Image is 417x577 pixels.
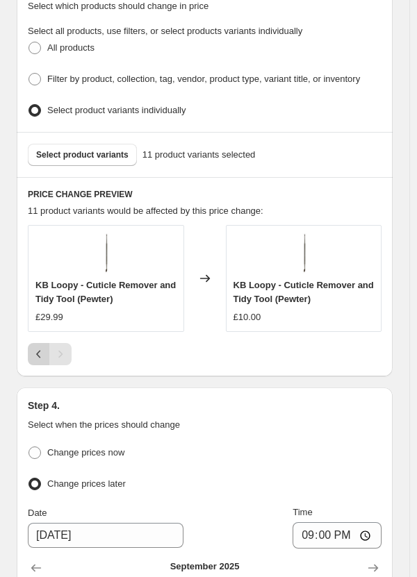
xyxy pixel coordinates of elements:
[283,233,325,274] img: Silver_Loopy_-_White_80x.png
[85,233,126,274] img: Silver_Loopy_-_White_80x.png
[293,522,382,549] input: 12:00
[28,523,183,548] input: 9/15/2025
[35,310,63,324] div: £29.99
[28,399,382,412] h2: Step 4.
[47,74,360,84] span: Filter by product, collection, tag, vendor, product type, variant title, or inventory
[234,280,374,304] span: KB Loopy - Cuticle Remover and Tidy Tool (Pewter)
[234,310,261,324] div: £10.00
[142,148,256,162] span: 11 product variants selected
[28,26,302,36] span: Select all products, use filters, or select products variants individually
[28,508,47,518] span: Date
[293,507,312,517] span: Time
[47,42,95,53] span: All products
[47,447,124,458] span: Change prices now
[28,206,263,216] span: 11 product variants would be affected by this price change:
[28,189,382,200] h6: PRICE CHANGE PREVIEW
[28,144,137,166] button: Select product variants
[47,478,126,489] span: Change prices later
[28,343,72,365] nav: Pagination
[47,105,186,115] span: Select product variants individually
[28,343,50,365] button: Previous
[28,418,382,432] p: Select when the prices should change
[36,149,129,160] span: Select product variants
[35,280,176,304] span: KB Loopy - Cuticle Remover and Tidy Tool (Pewter)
